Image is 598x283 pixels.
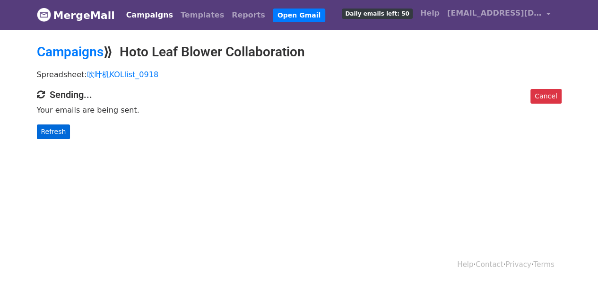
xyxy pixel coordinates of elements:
div: 聊天小组件 [551,238,598,283]
p: Spreadsheet: [37,70,562,80]
img: MergeMail logo [37,8,51,22]
a: Open Gmail [273,9,325,22]
span: Daily emails left: 50 [342,9,412,19]
h2: ⟫ Hoto Leaf Blower Collaboration [37,44,562,60]
a: Contact [476,260,503,269]
a: Privacy [505,260,531,269]
iframe: Chat Widget [551,238,598,283]
a: Help [416,4,443,23]
a: Help [457,260,473,269]
a: Templates [177,6,228,25]
a: Terms [533,260,554,269]
a: Reports [228,6,269,25]
a: Cancel [530,89,561,104]
a: Daily emails left: 50 [338,4,416,23]
a: Campaigns [122,6,177,25]
h4: Sending... [37,89,562,100]
span: [EMAIL_ADDRESS][DOMAIN_NAME] [447,8,542,19]
a: Refresh [37,124,70,139]
a: MergeMail [37,5,115,25]
a: Campaigns [37,44,104,60]
a: 吹叶机KOLlist_0918 [87,70,158,79]
p: Your emails are being sent. [37,105,562,115]
a: [EMAIL_ADDRESS][DOMAIN_NAME] [443,4,554,26]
